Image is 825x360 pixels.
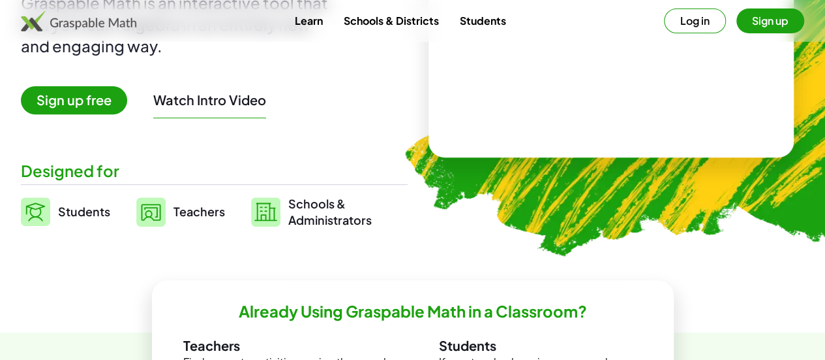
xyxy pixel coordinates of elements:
[449,8,516,33] a: Students
[513,1,709,99] video: What is this? This is dynamic math notation. Dynamic math notation plays a central role in how Gr...
[284,8,333,33] a: Learn
[21,197,50,226] img: svg%3e
[21,86,127,114] span: Sign up free
[21,195,110,228] a: Students
[136,195,225,228] a: Teachers
[288,195,372,228] span: Schools & Administrators
[251,197,280,227] img: svg%3e
[153,91,266,108] button: Watch Intro Video
[439,337,642,354] h3: Students
[183,337,387,354] h3: Teachers
[736,8,804,33] button: Sign up
[58,204,110,219] span: Students
[333,8,449,33] a: Schools & Districts
[173,204,225,219] span: Teachers
[136,197,166,227] img: svg%3e
[664,8,726,33] button: Log in
[251,195,372,228] a: Schools &Administrators
[21,160,408,182] div: Designed for
[239,301,587,321] h2: Already Using Graspable Math in a Classroom?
